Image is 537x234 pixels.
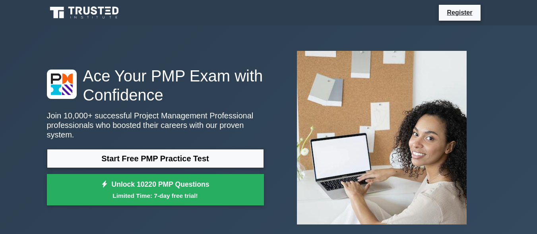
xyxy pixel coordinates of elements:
[57,191,254,200] small: Limited Time: 7-day free trial!
[47,149,264,168] a: Start Free PMP Practice Test
[442,8,477,17] a: Register
[47,174,264,206] a: Unlock 10220 PMP QuestionsLimited Time: 7-day free trial!
[47,111,264,139] p: Join 10,000+ successful Project Management Professional professionals who boosted their careers w...
[47,66,264,104] h1: Ace Your PMP Exam with Confidence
